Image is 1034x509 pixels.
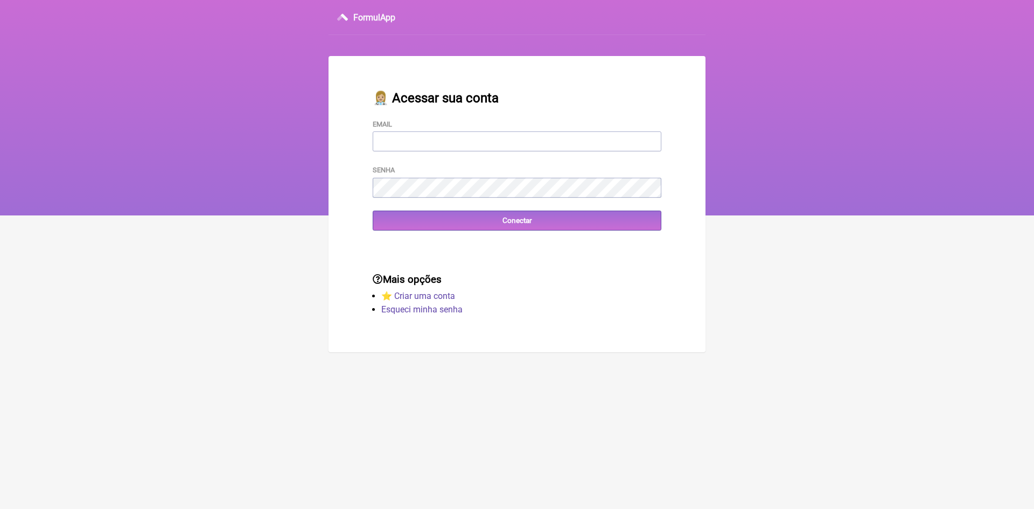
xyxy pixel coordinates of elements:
[373,90,661,106] h2: 👩🏼‍⚕️ Acessar sua conta
[373,120,392,128] label: Email
[373,211,661,231] input: Conectar
[381,304,463,315] a: Esqueci minha senha
[381,291,455,301] a: ⭐️ Criar uma conta
[373,274,661,285] h3: Mais opções
[353,12,395,23] h3: FormulApp
[373,166,395,174] label: Senha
